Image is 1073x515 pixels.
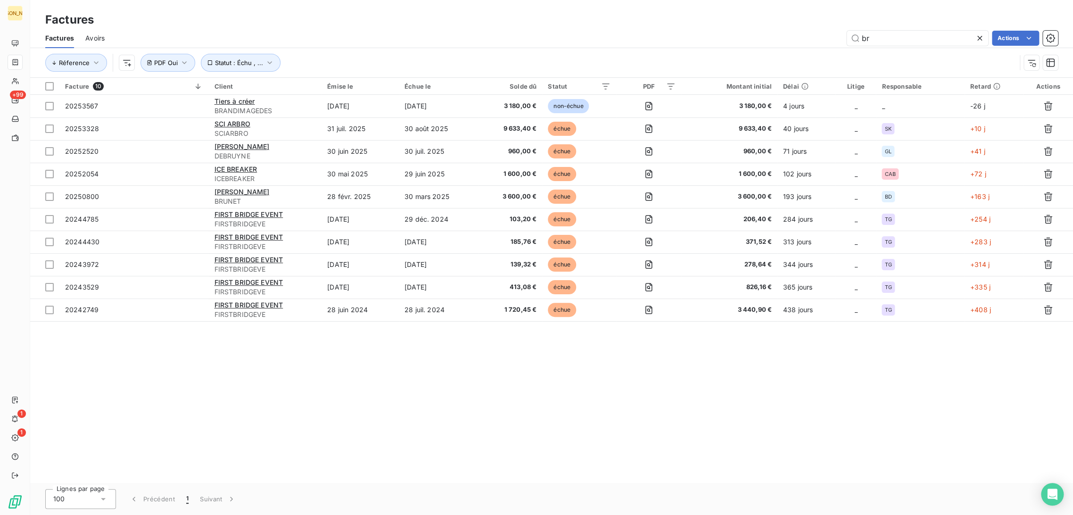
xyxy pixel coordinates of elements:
[884,216,891,222] span: TG
[214,120,250,128] span: SCI ARBRO
[777,95,835,117] td: 4 jours
[214,219,316,229] span: FIRSTBRIDGEVE
[548,167,576,181] span: échue
[777,276,835,299] td: 365 jours
[484,237,536,247] span: 185,76 €
[322,163,399,185] td: 30 mai 2025
[884,171,895,177] span: CAB
[201,54,281,72] button: Statut : Échu , ...
[970,170,986,178] span: +72 j
[884,239,891,245] span: TG
[1041,483,1064,506] div: Open Intercom Messenger
[214,142,269,150] span: [PERSON_NAME]
[214,188,269,196] span: [PERSON_NAME]
[8,6,23,21] div: [PERSON_NAME]
[214,97,255,105] span: Tiers à créer
[484,124,536,133] span: 9 633,40 €
[399,276,478,299] td: [DATE]
[484,305,536,315] span: 1 720,45 €
[992,31,1039,46] button: Actions
[884,307,891,313] span: TG
[548,303,576,317] span: échue
[45,54,107,72] button: Réference
[17,428,26,437] span: 1
[322,299,399,321] td: 28 juin 2024
[548,257,576,272] span: échue
[399,163,478,185] td: 29 juin 2025
[214,233,283,241] span: FIRST BRIDGE EVENT
[140,54,195,72] button: PDF Oui
[45,33,74,43] span: Factures
[854,102,857,110] span: _
[687,169,772,179] span: 1 600,00 €
[65,260,99,268] span: 20243972
[484,192,536,201] span: 3 600,00 €
[214,197,316,206] span: BRUNET
[622,83,676,90] div: PDF
[970,102,985,110] span: -26 j
[777,140,835,163] td: 71 jours
[1029,83,1067,90] div: Actions
[884,284,891,290] span: TG
[214,242,316,251] span: FIRSTBRIDGEVE
[214,83,316,90] div: Client
[65,238,99,246] span: 20244430
[65,147,99,155] span: 20252520
[847,31,988,46] input: Rechercher
[327,83,393,90] div: Émise le
[970,283,990,291] span: +335 j
[687,124,772,133] span: 9 633,40 €
[548,212,576,226] span: échue
[687,215,772,224] span: 206,40 €
[854,283,857,291] span: _
[59,59,90,66] span: Réference
[65,215,99,223] span: 20244785
[214,310,316,319] span: FIRSTBRIDGEVE
[687,147,772,156] span: 960,00 €
[970,125,985,133] span: +10 j
[214,174,316,183] span: ICEBREAKER
[854,192,857,200] span: _
[548,99,589,113] span: non-échue
[399,117,478,140] td: 30 août 2025
[399,95,478,117] td: [DATE]
[214,265,316,274] span: FIRSTBRIDGEVE
[854,125,857,133] span: _
[194,489,242,509] button: Suivant
[484,169,536,179] span: 1 600,00 €
[484,147,536,156] span: 960,00 €
[884,126,891,132] span: SK
[65,125,99,133] span: 20253328
[399,299,478,321] td: 28 juil. 2024
[65,102,98,110] span: 20253567
[214,151,316,161] span: DEBRUYNE
[214,256,283,264] span: FIRST BRIDGE EVENT
[65,306,99,314] span: 20242749
[154,59,178,66] span: PDF Oui
[687,305,772,315] span: 3 440,90 €
[214,106,316,116] span: BRANDIMAGEDES
[93,82,104,91] span: 10
[214,165,257,173] span: ICE BREAKER
[854,238,857,246] span: _
[777,231,835,253] td: 313 jours
[548,83,611,90] div: Statut
[399,231,478,253] td: [DATE]
[854,147,857,155] span: _
[854,215,857,223] span: _
[548,144,576,158] span: échue
[214,287,316,297] span: FIRSTBRIDGEVE
[399,208,478,231] td: 29 déc. 2024
[882,83,958,90] div: Responsable
[322,140,399,163] td: 30 juin 2025
[970,83,1017,90] div: Retard
[884,149,891,154] span: GL
[322,117,399,140] td: 31 juil. 2025
[17,409,26,418] span: 1
[322,95,399,117] td: [DATE]
[970,215,990,223] span: +254 j
[484,282,536,292] span: 413,08 €
[687,237,772,247] span: 371,52 €
[8,494,23,509] img: Logo LeanPay
[970,306,991,314] span: +408 j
